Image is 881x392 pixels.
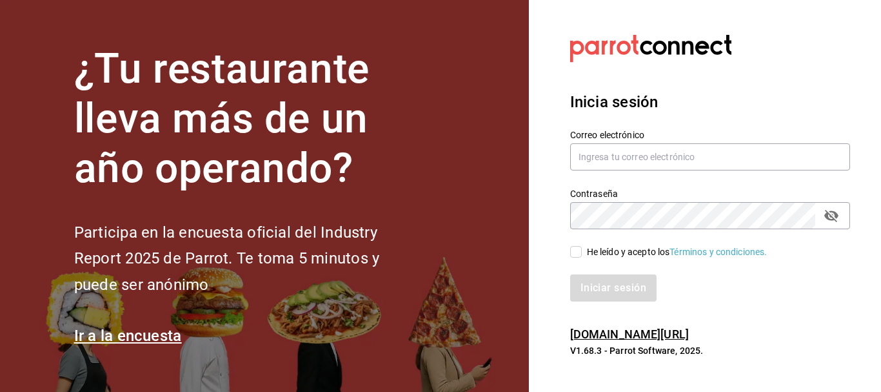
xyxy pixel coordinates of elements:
h1: ¿Tu restaurante lleva más de un año operando? [74,45,422,193]
a: Términos y condiciones. [669,247,767,257]
a: Ir a la encuesta [74,327,182,345]
button: passwordField [820,205,842,227]
label: Contraseña [570,189,850,198]
input: Ingresa tu correo electrónico [570,143,850,170]
div: He leído y acepto los [587,245,767,259]
h2: Participa en la encuesta oficial del Industry Report 2025 de Parrot. Te toma 5 minutos y puede se... [74,220,422,298]
h3: Inicia sesión [570,90,850,114]
a: [DOMAIN_NAME][URL] [570,327,689,341]
label: Correo electrónico [570,130,850,139]
p: V1.68.3 - Parrot Software, 2025. [570,344,850,357]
